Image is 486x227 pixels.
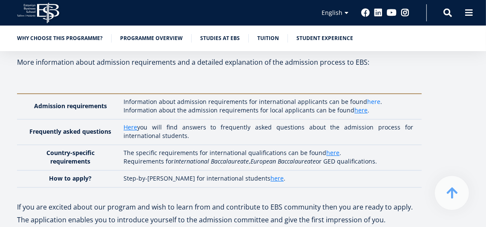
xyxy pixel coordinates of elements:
a: Linkedin [374,9,382,17]
p: More information about admission requirements and a detailed explanation of the admission process... [17,56,422,69]
span: Technology Innovation MBA [10,141,82,148]
a: here [326,149,339,157]
a: Facebook [361,9,370,17]
a: Instagram [401,9,409,17]
p: The application enables you to introduce yourself to the admission committee and give the first i... [17,213,422,226]
p: The specific requirements for international qualifications can be found . [124,149,413,157]
p: If you are excited about our program and wish to learn from and contribute to EBS community then ... [17,201,422,213]
p: Information about admission requirements for international applicants can be found . [124,98,413,106]
strong: Admission requirements [34,102,107,110]
a: Studies at EBS [200,34,240,43]
a: Programme overview [120,34,183,43]
a: here [354,106,368,115]
input: One-year MBA (in Estonian) [2,119,8,124]
a: Why choose this programme? [17,34,103,43]
strong: How to apply? [49,174,92,182]
p: Step-by-[PERSON_NAME] for international students . [124,174,413,183]
span: One-year MBA (in Estonian) [10,118,79,126]
strong: Frequently asked questions [29,127,111,135]
a: here [367,98,380,106]
td: you will find answers to frequently asked questions about the admission process for international... [119,119,422,145]
a: here [270,174,284,183]
p: Information about the admission requirements for local applicants can be found . [124,106,413,115]
em: European Baccalaureate [250,157,316,165]
a: Student experience [296,34,353,43]
a: Youtube [387,9,397,17]
a: Here [124,123,137,132]
span: Two-year MBA [10,129,46,137]
a: Tuition [257,34,279,43]
p: Requirements for , or GED qualifications. [124,157,413,166]
input: Two-year MBA [2,130,8,135]
span: Last Name [202,0,230,8]
em: International Baccalaureate [174,157,249,165]
input: Technology Innovation MBA [2,141,8,147]
strong: Country-specific requirements [46,149,95,165]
